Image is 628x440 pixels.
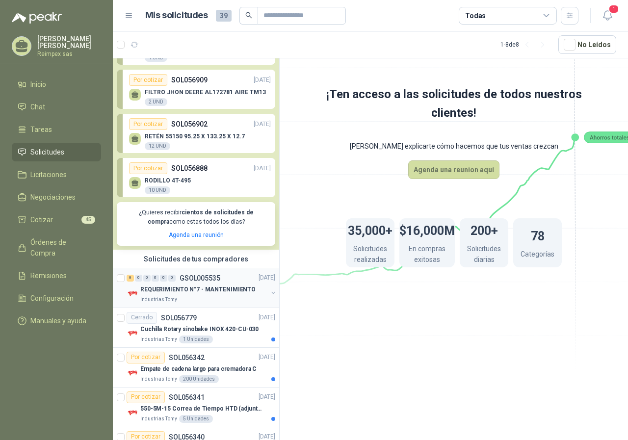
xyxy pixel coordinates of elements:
a: CerradoSOL056779[DATE] Company LogoCuchilla Rotary sinobake INOX 420-CU-030Industrias Tomy1 Unidades [113,308,279,348]
img: Company Logo [127,288,138,300]
p: REQUERIMIENTO N°7 - MANTENIMIENTO [140,285,256,294]
p: [DATE] [254,120,271,129]
div: Solicitudes de tus compradores [113,250,279,268]
h1: $16,000M [399,219,455,240]
p: SOL056909 [171,75,208,85]
a: Inicio [12,75,101,94]
a: Cotizar45 [12,210,101,229]
a: Por cotizarSOL056909[DATE] FILTRO JHON DEERE AL172781 AIRE TM132 UND [117,70,275,109]
span: Inicio [30,79,46,90]
div: 0 [160,275,167,282]
p: [DATE] [254,164,271,173]
a: Remisiones [12,266,101,285]
b: cientos de solicitudes de compra [148,209,254,225]
span: Órdenes de Compra [30,237,92,259]
p: Industrias Tomy [140,375,177,383]
div: Cerrado [127,312,157,324]
p: RODILLO 4T-495 [145,177,191,184]
p: [DATE] [259,353,275,362]
span: Tareas [30,124,52,135]
h1: Mis solicitudes [145,8,208,23]
a: Tareas [12,120,101,139]
span: search [245,12,252,19]
a: Por cotizarSOL056342[DATE] Company LogoEmpate de cadena largo para cremadora CIndustrias Tomy200 ... [113,348,279,388]
div: 1 Unidades [179,336,213,343]
span: Configuración [30,293,74,304]
div: 6 [127,275,134,282]
div: Por cotizar [127,391,165,403]
p: Reimpex sas [37,51,101,57]
p: Empate de cadena largo para cremadora C [140,364,257,374]
a: Configuración [12,289,101,308]
a: Por cotizarSOL056888[DATE] RODILLO 4T-49510 UND [117,158,275,197]
img: Company Logo [127,367,138,379]
div: Por cotizar [129,74,167,86]
a: Manuales y ayuda [12,311,101,330]
span: Cotizar [30,214,53,225]
p: RETÉN 55150 95.25 X 133.25 X 12.7 [145,133,245,140]
a: Solicitudes [12,143,101,161]
img: Logo peakr [12,12,62,24]
div: 5 Unidades [179,415,213,423]
p: FILTRO JHON DEERE AL172781 AIRE TM13 [145,89,266,96]
span: Solicitudes [30,147,64,157]
button: No Leídos [558,35,616,54]
p: Cuchilla Rotary sinobake INOX 420-CU-030 [140,325,259,334]
p: SOL056342 [169,354,205,361]
span: Chat [30,102,45,112]
div: Por cotizarSOL056953[DATE] MOTOR 15 HP A 1800RPM 132B3 IE31 UNDPor cotizarSOL056909[DATE] FILTRO ... [113,9,279,250]
p: [DATE] [254,76,271,85]
span: Remisiones [30,270,67,281]
img: Company Logo [127,407,138,419]
h1: 78 [531,224,545,246]
span: 1 [608,4,619,14]
p: 550-5M-15 Correa de Tiempo HTD (adjuntar ficha y /o imagenes) [140,404,262,414]
a: Negociaciones [12,188,101,207]
a: Agenda una reunión [169,232,224,238]
div: 0 [152,275,159,282]
span: 45 [81,216,95,224]
p: [DATE] [259,392,275,402]
div: 0 [143,275,151,282]
a: Órdenes de Compra [12,233,101,262]
a: Por cotizarSOL056341[DATE] Company Logo550-5M-15 Correa de Tiempo HTD (adjuntar ficha y /o imagen... [113,388,279,427]
div: Todas [465,10,486,21]
p: Industrias Tomy [140,336,177,343]
span: 39 [216,10,232,22]
span: Licitaciones [30,169,67,180]
h1: 200+ [471,219,498,240]
a: 6 0 0 0 0 0 GSOL005535[DATE] Company LogoREQUERIMIENTO N°7 - MANTENIMIENTOIndustrias Tomy [127,272,277,304]
span: Manuales y ayuda [30,315,86,326]
a: Agenda una reunion aquí [408,160,499,179]
p: GSOL005535 [180,275,220,282]
p: Solicitudes diarias [460,243,508,267]
p: SOL056779 [161,314,197,321]
p: Industrias Tomy [140,296,177,304]
div: 0 [168,275,176,282]
p: Industrias Tomy [140,415,177,423]
a: Licitaciones [12,165,101,184]
div: 2 UND [145,98,167,106]
p: Categorías [521,249,554,262]
h1: 35,000+ [348,219,392,240]
button: 1 [599,7,616,25]
img: Company Logo [127,328,138,339]
p: SOL056888 [171,163,208,174]
div: 12 UND [145,142,170,150]
div: 200 Unidades [179,375,219,383]
div: Por cotizar [129,162,167,174]
div: Por cotizar [127,352,165,363]
div: 0 [135,275,142,282]
p: Solicitudes realizadas [346,243,394,267]
a: Chat [12,98,101,116]
p: SOL056902 [171,119,208,129]
p: [DATE] [259,313,275,322]
p: En compras exitosas [399,243,455,267]
p: ¿Quieres recibir como estas todos los días? [123,208,269,227]
a: Por cotizarSOL056902[DATE] RETÉN 55150 95.25 X 133.25 X 12.712 UND [117,114,275,153]
p: [DATE] [259,273,275,283]
p: SOL056341 [169,394,205,401]
div: 1 - 8 de 8 [500,37,550,52]
div: Por cotizar [129,118,167,130]
div: 10 UND [145,186,170,194]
